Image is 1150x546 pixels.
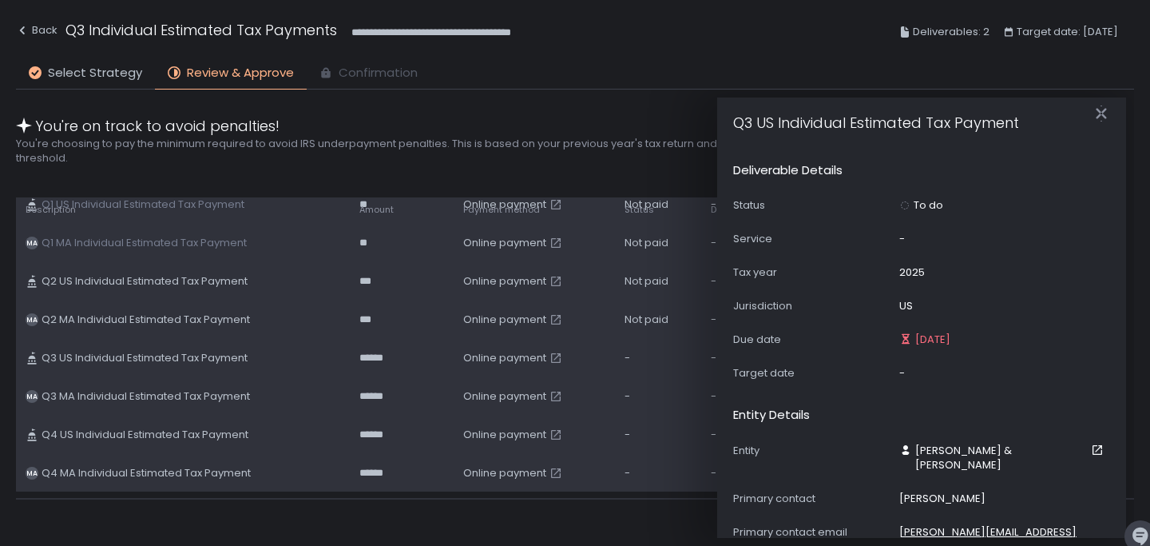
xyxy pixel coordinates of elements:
span: Online payment [463,466,546,480]
div: Due date [733,333,893,347]
div: - [899,366,905,381]
div: To do [899,198,943,213]
span: Online payment [463,389,546,404]
div: Status [733,198,893,213]
div: - [711,274,778,289]
div: Not paid [625,274,692,289]
div: - [711,428,778,442]
span: Review & Approve [187,64,294,82]
div: Service [733,232,893,246]
div: - [711,351,778,365]
span: Q2 MA Individual Estimated Tax Payment [42,313,250,327]
div: - [625,389,692,404]
span: You're on track to avoid penalties! [35,115,280,137]
span: [DATE] [915,333,950,347]
div: - [625,428,692,442]
text: MA [26,238,38,248]
div: Not paid [625,313,692,327]
div: US [899,299,913,313]
h2: You're choosing to pay the minimum required to avoid IRS underpayment penalties. This is based on... [16,137,882,165]
span: Online payment [463,274,546,289]
text: MA [26,315,38,325]
div: Target date [733,366,893,381]
span: Q3 US Individual Estimated Tax Payment [42,351,248,365]
div: Entity [733,444,893,458]
text: MA [26,468,38,478]
span: Q2 US Individual Estimated Tax Payment [42,274,248,289]
span: Select Strategy [48,64,142,82]
span: Deliverables: 2 [913,22,989,42]
div: Primary contact [733,492,893,506]
div: - [711,389,778,404]
span: Date paid [711,204,755,216]
div: Not paid [625,236,692,250]
div: - [711,466,778,480]
text: MA [26,392,38,401]
span: Q4 US Individual Estimated Tax Payment [42,428,248,442]
span: Confirmation [339,64,418,82]
div: [PERSON_NAME] [899,492,985,506]
span: Online payment [463,236,546,250]
div: Back [16,21,57,40]
h1: Q3 Individual Estimated Tax Payments [65,19,337,41]
div: - [625,466,692,480]
div: Jurisdiction [733,299,893,313]
span: Online payment [463,313,546,327]
span: Target date: [DATE] [1017,22,1118,42]
span: Online payment [463,428,546,442]
div: - [899,232,905,246]
span: Description [26,204,76,216]
span: Q4 MA Individual Estimated Tax Payment [42,466,251,480]
button: Back [16,19,57,46]
div: 2025 [899,265,925,280]
div: - [711,236,778,250]
div: - [625,351,692,365]
div: Tax year [733,265,893,280]
span: Amount [359,204,394,216]
div: - [711,313,778,327]
h2: Entity details [733,406,810,424]
a: [PERSON_NAME] & [PERSON_NAME] [899,444,1107,472]
span: Payment method [463,204,540,216]
span: Q1 MA Individual Estimated Tax Payment [42,236,247,250]
span: Status [625,204,654,216]
span: [PERSON_NAME] & [PERSON_NAME] [915,444,1088,472]
span: Online payment [463,351,546,365]
span: Q3 MA Individual Estimated Tax Payment [42,389,250,404]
